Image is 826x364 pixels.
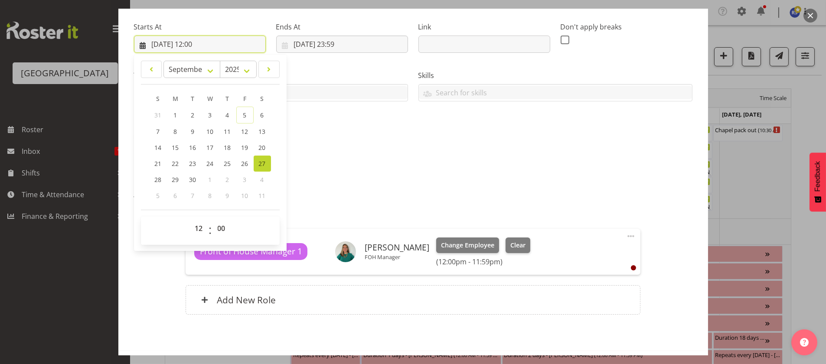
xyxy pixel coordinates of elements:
span: 19 [242,143,248,152]
span: 8 [174,127,177,136]
span: Clear [510,240,526,250]
div: User is clocked out [631,265,636,270]
span: 7 [191,192,195,200]
a: 9 [184,123,202,140]
h6: (12:00pm - 11:59pm) [436,257,530,266]
span: 6 [261,111,264,119]
span: Feedback [814,161,822,192]
span: T [191,94,195,103]
span: 25 [224,159,231,168]
span: 29 [172,175,179,184]
span: S [157,94,160,103]
span: 10 [207,127,214,136]
span: 4 [226,111,229,119]
span: 10 [242,192,248,200]
span: 31 [155,111,162,119]
span: 28 [155,175,162,184]
span: 6 [174,192,177,200]
span: 11 [224,127,231,136]
span: M [173,94,178,103]
span: 12 [242,127,248,136]
span: 17 [207,143,214,152]
a: 13 [254,123,271,140]
span: 15 [172,143,179,152]
label: Starts At [134,22,266,32]
a: 26 [236,156,254,172]
span: 23 [189,159,196,168]
a: 17 [202,140,219,156]
span: S [261,94,264,103]
span: 21 [155,159,162,168]
span: 18 [224,143,231,152]
a: 6 [254,107,271,123]
label: Link [418,22,550,32]
span: 11 [259,192,266,200]
h6: [PERSON_NAME] [365,243,429,252]
span: 1 [174,111,177,119]
span: 24 [207,159,214,168]
a: 10 [202,123,219,140]
span: T [226,94,229,103]
a: 23 [184,156,202,172]
span: 4 [261,175,264,184]
a: 24 [202,156,219,172]
h5: Roles [186,208,640,218]
span: 16 [189,143,196,152]
span: 2 [226,175,229,184]
span: 2 [191,111,195,119]
label: Ends At [276,22,408,32]
a: 19 [236,140,254,156]
span: 5 [243,111,247,119]
a: 2 [184,107,202,123]
a: 5 [236,107,254,123]
a: 14 [150,140,167,156]
span: F [243,94,246,103]
span: : [209,220,212,241]
span: 9 [226,192,229,200]
input: Click to select... [134,36,266,53]
h5: Description [134,154,692,165]
span: 30 [189,175,196,184]
label: Skills [418,70,692,81]
span: 22 [172,159,179,168]
h6: Add New Role [217,294,276,305]
p: Chapel (Food Experience / Party) Cargo Shed [134,175,692,185]
span: 3 [243,175,247,184]
span: Change Employee [441,240,494,250]
span: 9 [191,127,195,136]
span: 26 [242,159,248,168]
a: 12 [236,123,254,140]
button: Change Employee [436,237,499,253]
a: 21 [150,156,167,172]
a: 18 [219,140,236,156]
a: 1 [167,107,184,123]
input: Click to select... [276,36,408,53]
a: 3 [202,107,219,123]
a: 15 [167,140,184,156]
span: Front of House Manager 1 [200,245,302,258]
span: 5 [157,192,160,200]
a: 25 [219,156,236,172]
button: Clear [506,237,530,253]
a: 27 [254,156,271,172]
a: 4 [219,107,236,123]
button: Feedback - Show survey [810,153,826,211]
a: 30 [184,172,202,188]
span: W [207,94,213,103]
span: 3 [209,111,212,119]
a: 20 [254,140,271,156]
span: 20 [259,143,266,152]
span: 7 [157,127,160,136]
span: 13 [259,127,266,136]
a: 11 [219,123,236,140]
a: 29 [167,172,184,188]
span: 1 [209,175,212,184]
a: 8 [167,123,184,140]
img: help-xxl-2.png [800,338,809,347]
a: 28 [150,172,167,188]
span: 27 [259,159,266,168]
input: Search for skills [419,86,692,99]
label: Don't apply breaks [561,22,692,32]
span: 8 [209,192,212,200]
p: FOH Manager [365,253,429,260]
